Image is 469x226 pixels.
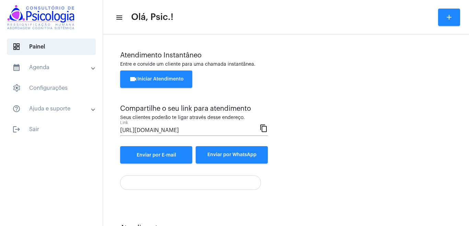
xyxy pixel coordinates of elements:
[12,105,92,113] mat-panel-title: Ajuda e suporte
[120,71,192,88] button: Iniciar Atendimento
[7,80,96,96] span: Configurações
[7,39,96,55] span: Painel
[131,12,173,23] span: Olá, Psic.!
[196,146,268,163] button: Enviar por WhatsApp
[129,77,184,82] span: Iniciar Atendimento
[4,59,103,76] mat-expansion-panel-header: sidenav iconAgenda
[120,52,452,59] div: Atendimento Instantâneo
[12,63,21,72] mat-icon: sidenav icon
[207,152,256,157] span: Enviar por WhatsApp
[4,100,103,117] mat-expansion-panel-header: sidenav iconAjuda e suporte
[5,3,76,31] img: logomarcaconsultorio.jpeg
[12,105,21,113] mat-icon: sidenav icon
[120,105,268,112] div: Compartilhe o seu link para atendimento
[12,84,21,92] span: sidenav icon
[12,63,92,72] mat-panel-title: Agenda
[7,121,96,138] span: Sair
[120,146,192,163] a: Enviar por E-mail
[129,75,137,83] mat-icon: videocam
[137,153,176,158] span: Enviar por E-mail
[260,124,268,132] mat-icon: content_copy
[120,115,268,120] div: Seus clientes poderão te ligar através desse endereço.
[12,43,21,51] span: sidenav icon
[115,13,122,22] mat-icon: sidenav icon
[120,62,452,67] div: Entre e convide um cliente para uma chamada instantânea.
[445,13,453,21] mat-icon: add
[12,125,21,133] mat-icon: sidenav icon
